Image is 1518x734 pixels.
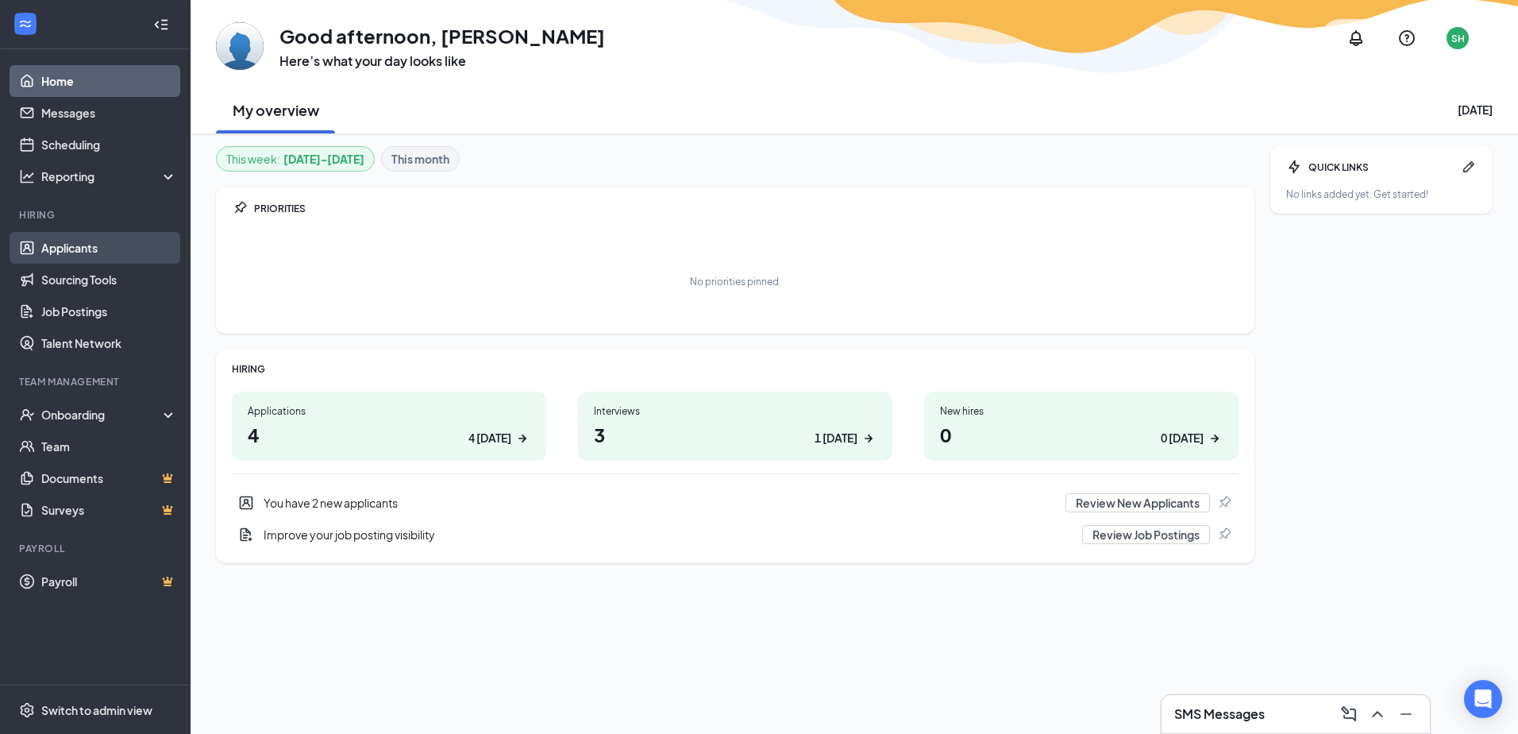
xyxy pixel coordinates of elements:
[232,519,1239,550] div: Improve your job posting visibility
[1368,705,1387,724] svg: ChevronUp
[41,494,177,526] a: SurveysCrown
[1286,187,1477,201] div: No links added yet. Get started!
[578,392,892,461] a: Interviews31 [DATE]ArrowRight
[391,150,449,168] b: This month
[41,407,164,423] div: Onboarding
[283,150,364,168] b: [DATE] - [DATE]
[1464,680,1502,718] div: Open Intercom Messenger
[41,327,177,359] a: Talent Network
[264,495,1056,511] div: You have 2 new applicants
[1308,160,1454,174] div: QUICK LINKS
[19,375,174,388] div: Team Management
[41,566,177,597] a: PayrollCrown
[41,462,177,494] a: DocumentsCrown
[940,421,1223,448] h1: 0
[19,702,35,718] svg: Settings
[232,487,1239,519] div: You have 2 new applicants
[232,392,546,461] a: Applications44 [DATE]ArrowRight
[41,168,178,184] div: Reporting
[41,97,177,129] a: Messages
[861,431,877,446] svg: ArrowRight
[1082,525,1210,544] button: Review Job Postings
[19,407,35,423] svg: UserCheck
[41,702,152,718] div: Switch to admin view
[232,519,1239,550] a: DocumentAddImprove your job posting visibilityReview Job PostingsPin
[1286,159,1302,175] svg: Bolt
[1207,431,1223,446] svg: ArrowRight
[1397,705,1416,724] svg: Minimize
[264,527,1073,543] div: Improve your job posting visibility
[594,404,877,418] div: Interviews
[41,65,177,97] a: Home
[1161,430,1204,446] div: 0 [DATE]
[232,487,1239,519] a: UserEntityYou have 2 new applicantsReview New ApplicantsPin
[248,404,530,418] div: Applications
[1397,29,1416,48] svg: QuestionInfo
[514,431,530,446] svg: ArrowRight
[940,404,1223,418] div: New hires
[233,100,319,120] h2: My overview
[1392,701,1417,727] button: Minimize
[41,264,177,296] a: Sourcing Tools
[41,232,177,264] a: Applicants
[153,17,169,33] svg: Collapse
[1216,527,1232,543] svg: Pin
[1335,701,1360,727] button: ComposeMessage
[17,16,33,32] svg: WorkstreamLogo
[1339,705,1358,724] svg: ComposeMessage
[1458,102,1493,118] div: [DATE]
[238,495,254,511] svg: UserEntity
[1461,159,1477,175] svg: Pen
[924,392,1239,461] a: New hires00 [DATE]ArrowRight
[19,542,174,555] div: Payroll
[248,421,530,448] h1: 4
[279,52,605,70] h3: Here’s what your day looks like
[1174,705,1265,723] h3: SMS Messages
[19,208,174,222] div: Hiring
[226,150,364,168] div: This week :
[232,200,248,216] svg: Pin
[1065,493,1210,512] button: Review New Applicants
[279,22,605,49] h1: Good afternoon, [PERSON_NAME]
[254,202,1239,215] div: PRIORITIES
[41,296,177,327] a: Job Postings
[690,275,781,288] div: No priorities pinned.
[1347,29,1366,48] svg: Notifications
[1451,32,1465,45] div: SH
[815,430,857,446] div: 1 [DATE]
[1216,495,1232,511] svg: Pin
[594,421,877,448] h1: 3
[232,362,1239,376] div: HIRING
[41,129,177,160] a: Scheduling
[468,430,511,446] div: 4 [DATE]
[1363,701,1389,727] button: ChevronUp
[19,168,35,184] svg: Analysis
[41,431,177,462] a: Team
[216,22,264,70] img: Simone House
[238,527,254,543] svg: DocumentAdd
